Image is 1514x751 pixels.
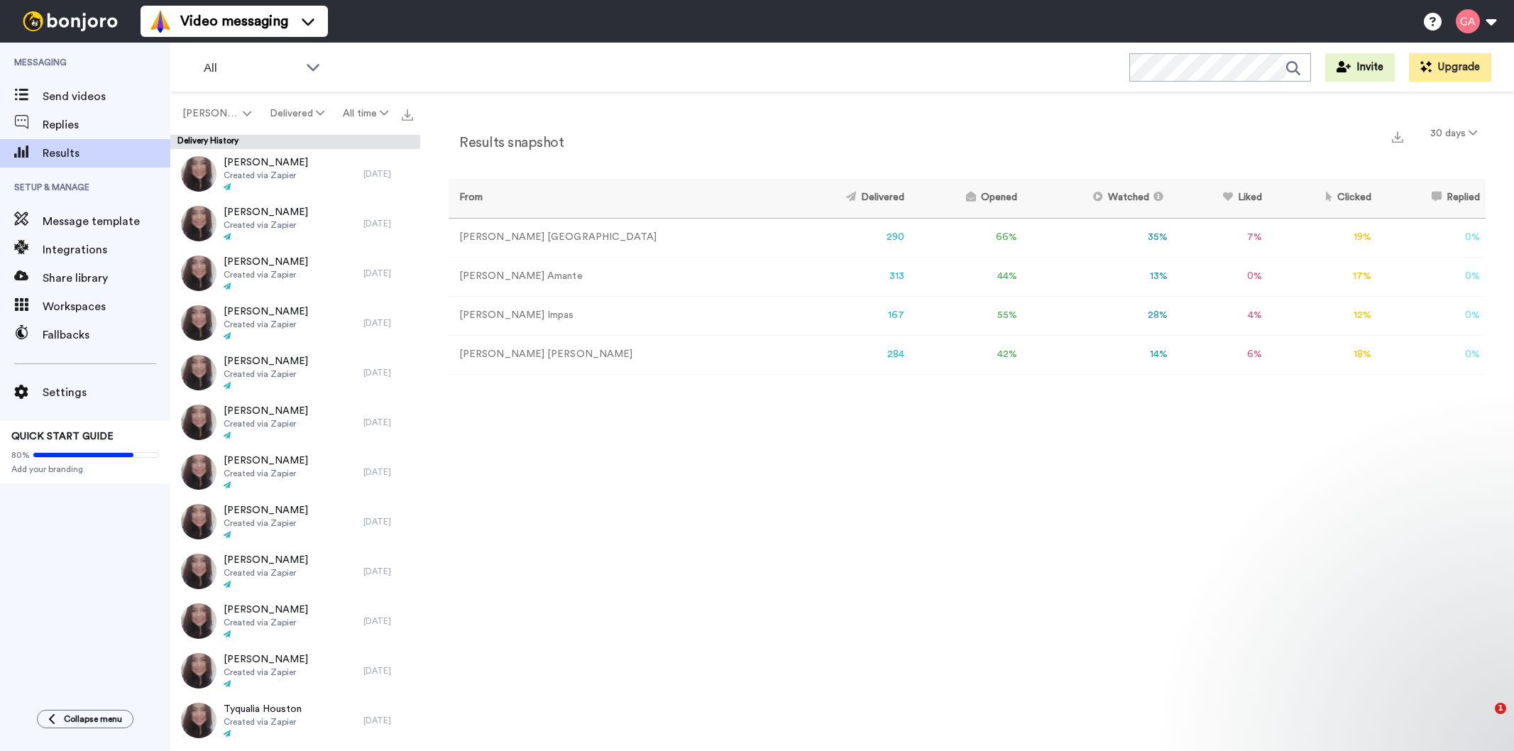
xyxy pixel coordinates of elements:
[1392,131,1403,143] img: export.svg
[204,60,299,77] span: All
[1377,335,1486,374] td: 0 %
[363,268,413,279] div: [DATE]
[1174,335,1268,374] td: 6 %
[910,296,1023,335] td: 55 %
[363,417,413,428] div: [DATE]
[1174,218,1268,257] td: 7 %
[224,716,302,728] span: Created via Zapier
[170,646,420,696] a: [PERSON_NAME]Created via Zapier[DATE]
[1325,53,1395,82] button: Invite
[224,255,308,269] span: [PERSON_NAME]
[1377,218,1486,257] td: 0 %
[363,665,413,676] div: [DATE]
[224,170,308,181] span: Created via Zapier
[17,11,124,31] img: bj-logo-header-white.svg
[181,355,216,390] img: 39ef100a-0805-4c79-9765-67702a4f8fd8-thumb.jpg
[786,335,910,374] td: 284
[1268,335,1377,374] td: 18 %
[910,179,1023,218] th: Opened
[449,135,564,150] h2: Results snapshot
[363,516,413,527] div: [DATE]
[224,404,308,418] span: [PERSON_NAME]
[449,335,786,374] td: [PERSON_NAME] [PERSON_NAME]
[181,405,216,440] img: ba33d201-2700-4f2e-b6c4-131673ae0893-thumb.jpg
[1174,179,1268,218] th: Liked
[1388,126,1408,146] button: Export a summary of each team member’s results that match this filter now.
[181,703,216,738] img: 467e654a-83d3-42ee-81af-36aa45c7c209-thumb.jpg
[181,603,216,639] img: 0e4076f4-34a2-4355-8194-890091d23b82-thumb.jpg
[11,449,30,461] span: 80%
[43,384,170,401] span: Settings
[180,11,288,31] span: Video messaging
[910,218,1023,257] td: 66 %
[224,603,308,617] span: [PERSON_NAME]
[170,398,420,447] a: [PERSON_NAME]Created via Zapier[DATE]
[1268,257,1377,296] td: 17 %
[363,367,413,378] div: [DATE]
[224,305,308,319] span: [PERSON_NAME]
[397,103,417,124] button: Export all results that match these filters now.
[43,241,170,258] span: Integrations
[43,327,170,344] span: Fallbacks
[224,617,308,628] span: Created via Zapier
[173,101,260,126] button: [PERSON_NAME]
[37,710,133,728] button: Collapse menu
[1174,257,1268,296] td: 0 %
[181,256,216,291] img: 6a2693db-475e-434d-88e2-a4ddc435ba59-thumb.jpg
[363,466,413,478] div: [DATE]
[181,454,216,490] img: 566252f6-97c5-4224-98a6-b41e606ebe1e-thumb.jpg
[170,298,420,348] a: [PERSON_NAME]Created via Zapier[DATE]
[1268,218,1377,257] td: 19 %
[224,517,308,529] span: Created via Zapier
[363,168,413,180] div: [DATE]
[224,468,308,479] span: Created via Zapier
[181,206,216,241] img: 163e7668-1b6d-424b-9028-b17ff660e03e-thumb.jpg
[43,298,170,315] span: Workspaces
[43,270,170,287] span: Share library
[170,596,420,646] a: [PERSON_NAME]Created via Zapier[DATE]
[224,354,308,368] span: [PERSON_NAME]
[449,179,786,218] th: From
[224,652,308,667] span: [PERSON_NAME]
[1377,179,1486,218] th: Replied
[363,615,413,627] div: [DATE]
[1268,296,1377,335] td: 12 %
[1023,335,1174,374] td: 14 %
[224,454,308,468] span: [PERSON_NAME]
[11,432,114,442] span: QUICK START GUIDE
[1023,257,1174,296] td: 13 %
[910,335,1023,374] td: 42 %
[170,497,420,547] a: [PERSON_NAME]Created via Zapier[DATE]
[224,368,308,380] span: Created via Zapier
[363,218,413,229] div: [DATE]
[449,296,786,335] td: [PERSON_NAME] Impas
[1422,121,1486,146] button: 30 days
[1268,179,1377,218] th: Clicked
[170,447,420,497] a: [PERSON_NAME]Created via Zapier[DATE]
[786,218,910,257] td: 290
[449,257,786,296] td: [PERSON_NAME] Amante
[224,702,302,716] span: Tyqualia Houston
[1377,257,1486,296] td: 0 %
[1495,703,1506,714] span: 1
[181,156,216,192] img: 38b0409a-700d-4923-a172-f939be0b778f-thumb.jpg
[224,567,308,579] span: Created via Zapier
[334,101,397,126] button: All time
[910,257,1023,296] td: 44 %
[182,106,240,121] span: [PERSON_NAME]
[224,503,308,517] span: [PERSON_NAME]
[224,219,308,231] span: Created via Zapier
[181,653,216,689] img: 27ee24f0-e10f-41e7-aa53-55bacdf31a6d-thumb.jpg
[43,145,170,162] span: Results
[224,155,308,170] span: [PERSON_NAME]
[1023,179,1174,218] th: Watched
[170,135,420,149] div: Delivery History
[363,317,413,329] div: [DATE]
[43,116,170,133] span: Replies
[224,667,308,678] span: Created via Zapier
[64,713,122,725] span: Collapse menu
[224,205,308,219] span: [PERSON_NAME]
[1023,296,1174,335] td: 28 %
[224,418,308,429] span: Created via Zapier
[1174,296,1268,335] td: 4 %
